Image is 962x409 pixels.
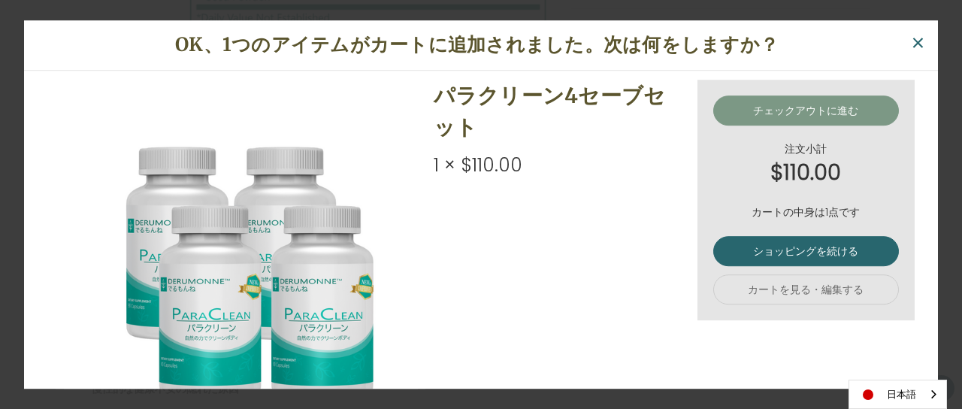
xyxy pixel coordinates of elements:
span: × [911,26,925,60]
h1: OK、1つのアイテムがカートに追加されました。次は何をしますか？ [48,31,906,59]
a: チェックアウトに進む [713,95,898,126]
a: 日本語 [849,380,946,408]
p: カートの中身は1点です [713,204,898,220]
div: Language [849,380,947,409]
a: カートを見る・編集する [713,274,898,304]
h2: パラクリーン4セーブセット [434,80,682,143]
aside: Language selected: 日本語 [849,380,947,409]
a: ショッピングを続ける [713,236,898,266]
div: 注文小計 [713,141,898,189]
strong: $110.00 [713,157,898,189]
div: 1 × $110.00 [434,151,682,180]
